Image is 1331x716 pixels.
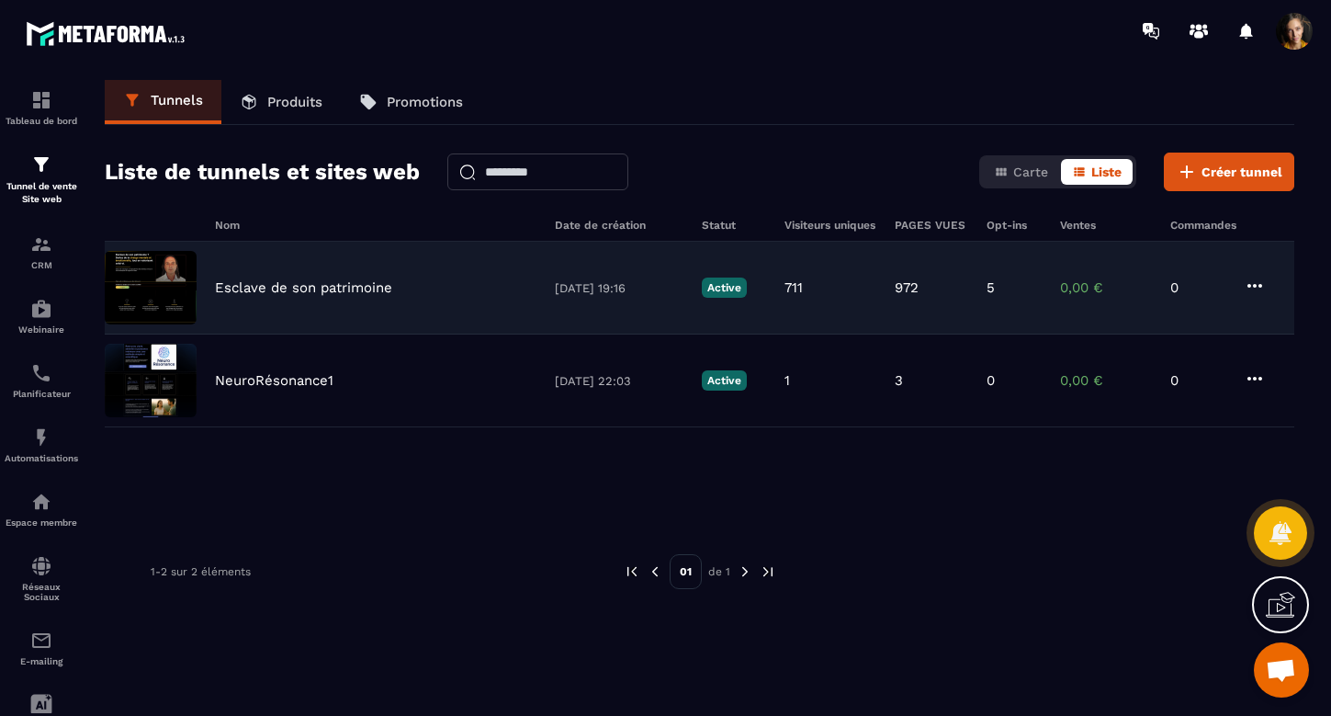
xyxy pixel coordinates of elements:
[5,656,78,666] p: E-mailing
[5,284,78,348] a: automationsautomationsWebinaire
[5,324,78,335] p: Webinaire
[555,219,683,232] h6: Date de création
[1170,279,1225,296] p: 0
[151,565,251,578] p: 1-2 sur 2 éléments
[5,616,78,680] a: emailemailE-mailing
[5,389,78,399] p: Planificateur
[555,281,683,295] p: [DATE] 19:16
[215,219,536,232] h6: Nom
[624,563,640,580] img: prev
[1170,372,1225,389] p: 0
[341,80,481,124] a: Promotions
[387,94,463,110] p: Promotions
[30,630,52,652] img: email
[987,219,1042,232] h6: Opt-ins
[30,362,52,384] img: scheduler
[784,279,803,296] p: 711
[760,563,776,580] img: next
[5,260,78,270] p: CRM
[1201,163,1282,181] span: Créer tunnel
[555,374,683,388] p: [DATE] 22:03
[983,159,1059,185] button: Carte
[1060,279,1152,296] p: 0,00 €
[737,563,753,580] img: next
[26,17,191,51] img: logo
[5,75,78,140] a: formationformationTableau de bord
[215,279,392,296] p: Esclave de son patrimoine
[5,413,78,477] a: automationsautomationsAutomatisations
[702,219,766,232] h6: Statut
[5,348,78,413] a: schedulerschedulerPlanificateur
[30,89,52,111] img: formation
[670,554,702,589] p: 01
[1061,159,1133,185] button: Liste
[784,219,876,232] h6: Visiteurs uniques
[105,80,221,124] a: Tunnels
[708,564,730,579] p: de 1
[895,279,919,296] p: 972
[5,517,78,528] p: Espace membre
[5,477,78,541] a: automationsautomationsEspace membre
[221,80,341,124] a: Produits
[151,92,203,108] p: Tunnels
[784,372,790,389] p: 1
[105,153,420,190] h2: Liste de tunnels et sites web
[702,370,747,391] p: Active
[1060,219,1152,232] h6: Ventes
[5,453,78,463] p: Automatisations
[5,582,78,602] p: Réseaux Sociaux
[30,555,52,577] img: social-network
[895,372,903,389] p: 3
[30,491,52,513] img: automations
[1013,165,1048,179] span: Carte
[267,94,322,110] p: Produits
[1091,165,1122,179] span: Liste
[215,372,333,389] p: NeuroRésonance1
[5,140,78,220] a: formationformationTunnel de vente Site web
[105,251,197,324] img: image
[1164,153,1294,191] button: Créer tunnel
[1254,642,1309,698] div: Ouvrir le chat
[30,426,52,449] img: automations
[105,344,197,417] img: image
[987,372,995,389] p: 0
[30,298,52,320] img: automations
[5,180,78,206] p: Tunnel de vente Site web
[5,220,78,284] a: formationformationCRM
[647,563,663,580] img: prev
[1060,372,1152,389] p: 0,00 €
[1170,219,1236,232] h6: Commandes
[5,541,78,616] a: social-networksocial-networkRéseaux Sociaux
[30,153,52,176] img: formation
[30,233,52,256] img: formation
[987,279,995,296] p: 5
[702,278,747,298] p: Active
[895,219,968,232] h6: PAGES VUES
[5,116,78,126] p: Tableau de bord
